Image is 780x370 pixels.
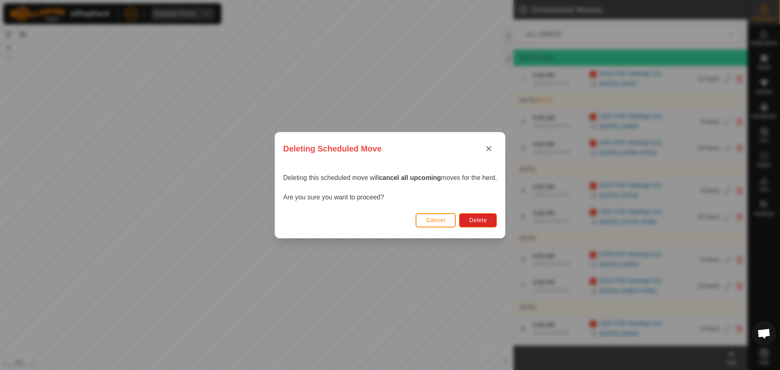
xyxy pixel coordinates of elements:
div: Open chat [752,321,776,346]
p: Are you sure you want to proceed? [283,193,497,202]
span: Deleting Scheduled Move [283,143,381,155]
strong: cancel all upcoming [379,174,441,181]
p: Deleting this scheduled move will moves for the herd. [283,173,497,183]
button: Delete [459,213,497,227]
span: Cancel [426,217,445,223]
span: Delete [469,217,487,223]
button: Cancel [416,213,456,227]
